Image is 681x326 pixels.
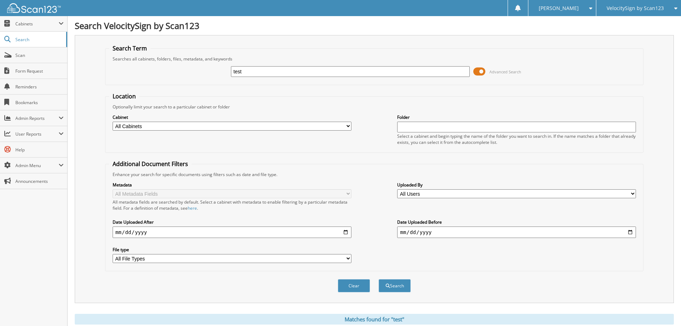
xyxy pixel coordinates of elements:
[15,37,63,43] span: Search
[109,160,192,168] legend: Additional Document Filters
[15,178,64,184] span: Announcements
[15,68,64,74] span: Form Request
[109,44,150,52] legend: Search Term
[15,84,64,90] span: Reminders
[15,21,59,27] span: Cabinets
[113,227,351,238] input: start
[539,6,579,10] span: [PERSON_NAME]
[379,279,411,292] button: Search
[109,56,640,62] div: Searches all cabinets, folders, files, metadata, and keywords
[607,6,664,10] span: VelocitySign by Scan123
[109,171,640,177] div: Enhance your search for specific documents using filters such as date and file type.
[15,115,59,121] span: Admin Reports
[7,3,61,13] img: scan123-logo-white.svg
[113,114,351,120] label: Cabinet
[109,104,640,110] div: Optionally limit your search to a particular cabinet or folder
[15,147,64,153] span: Help
[15,131,59,137] span: User Reports
[75,314,674,325] div: Matches found for "test"
[113,199,351,211] div: All metadata fields are searched by default. Select a cabinet with metadata to enable filtering b...
[113,182,351,188] label: Metadata
[15,52,64,58] span: Scan
[113,219,351,225] label: Date Uploaded After
[338,279,370,292] button: Clear
[397,219,636,225] label: Date Uploaded Before
[397,114,636,120] label: Folder
[15,162,59,169] span: Admin Menu
[489,69,521,74] span: Advanced Search
[188,205,197,211] a: here
[15,99,64,106] span: Bookmarks
[113,247,351,253] label: File type
[397,182,636,188] label: Uploaded By
[397,227,636,238] input: end
[109,92,139,100] legend: Location
[397,133,636,145] div: Select a cabinet and begin typing the name of the folder you want to search in. If the name match...
[75,20,674,31] h1: Search VelocitySign by Scan123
